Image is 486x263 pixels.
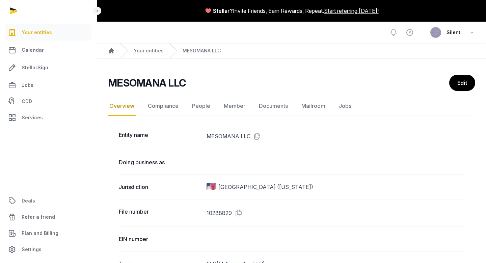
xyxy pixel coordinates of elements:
dt: Entity name [119,131,201,142]
nav: Tabs [108,96,475,116]
a: Your entities [134,47,164,54]
dt: File number [119,208,201,218]
span: Jobs [22,81,33,89]
span: Refer a friend [22,213,55,221]
a: Documents [258,96,289,116]
a: Calendar [5,42,91,58]
a: Services [5,110,91,126]
a: Start referring [DATE]! [324,7,379,15]
a: Compliance [146,96,180,116]
a: Your entities [5,24,91,41]
dd: MESOMANA LLC [207,131,464,142]
span: Deals [22,197,35,205]
span: Settings [22,245,42,254]
span: StellarSign [22,64,48,72]
a: Jobs [337,96,353,116]
span: [GEOGRAPHIC_DATA] ([US_STATE]) [218,183,313,191]
a: Mailroom [300,96,327,116]
a: People [191,96,212,116]
span: Silent [447,28,460,37]
span: Stellar? [213,7,233,15]
span: Services [22,114,43,122]
a: MESOMANA LLC [183,47,221,54]
dt: EIN number [119,235,201,243]
a: Refer a friend [5,209,91,225]
a: StellarSign [5,59,91,76]
a: Deals [5,193,91,209]
dd: 10288829 [207,208,464,218]
a: Overview [108,96,136,116]
a: Member [222,96,247,116]
dt: Jurisdiction [119,183,201,191]
span: CDD [22,97,32,105]
dt: Doing business as [119,158,201,166]
nav: Breadcrumb [97,43,486,58]
h2: MESOMANA LLC [108,77,186,89]
a: Edit [449,75,475,91]
a: Settings [5,241,91,258]
a: Plan and Billing [5,225,91,241]
iframe: Chat Widget [452,231,486,263]
span: Your entities [22,28,52,37]
span: Calendar [22,46,44,54]
a: Jobs [5,77,91,93]
a: CDD [5,95,91,108]
span: Plan and Billing [22,229,58,237]
img: avatar [430,27,441,38]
